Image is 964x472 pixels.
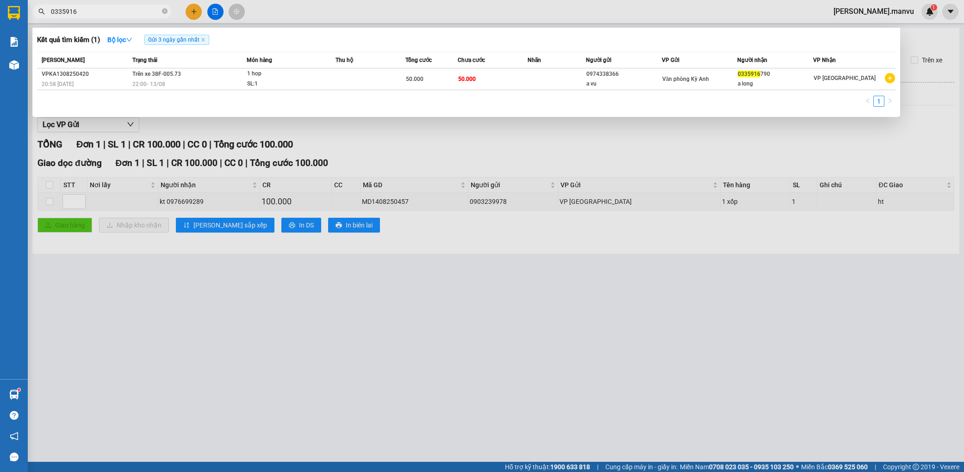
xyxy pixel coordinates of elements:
span: Văn phòng Kỳ Anh [662,76,709,82]
span: Thu hộ [336,57,353,63]
span: plus-circle [885,73,895,83]
div: 1 hop [247,69,317,79]
span: notification [10,432,19,441]
button: right [884,96,896,107]
span: close-circle [162,7,168,16]
span: 0335916 [738,71,760,77]
li: Previous Page [862,96,873,107]
span: Tổng cước [405,57,432,63]
span: Chưa cước [458,57,485,63]
span: Nhãn [528,57,541,63]
h3: Kết quả tìm kiếm ( 1 ) [37,35,100,45]
div: a long [738,79,813,89]
div: a vu [586,79,661,89]
span: right [887,98,893,104]
span: left [865,98,871,104]
img: warehouse-icon [9,390,19,399]
span: VP Gửi [662,57,679,63]
input: Tìm tên, số ĐT hoặc mã đơn [51,6,160,17]
div: 790 [738,69,813,79]
span: Gửi 3 ngày gần nhất [144,35,209,45]
span: Trạng thái [132,57,157,63]
li: Next Page [884,96,896,107]
img: solution-icon [9,37,19,47]
img: warehouse-icon [9,60,19,70]
span: question-circle [10,411,19,420]
span: [PERSON_NAME] [42,57,85,63]
span: 50.000 [458,76,476,82]
button: Bộ lọcdown [100,32,140,47]
span: Người gửi [586,57,611,63]
span: 22:00 - 13/08 [132,81,165,87]
div: VPKA1308250420 [42,69,130,79]
strong: Bộ lọc [107,36,132,43]
span: VP Nhận [813,57,836,63]
span: 20:58 [DATE] [42,81,74,87]
span: down [126,37,132,43]
span: 50.000 [406,76,423,82]
a: 1 [874,96,884,106]
span: VP [GEOGRAPHIC_DATA] [814,75,876,81]
img: logo-vxr [8,6,20,20]
li: 1 [873,96,884,107]
span: close-circle [162,8,168,14]
div: 0974338366 [586,69,661,79]
sup: 1 [18,388,20,391]
button: left [862,96,873,107]
span: Món hàng [247,57,272,63]
div: SL: 1 [247,79,317,89]
span: search [38,8,45,15]
span: message [10,453,19,461]
span: Người nhận [737,57,767,63]
span: close [201,37,205,42]
span: Trên xe 38F-005.73 [132,71,181,77]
